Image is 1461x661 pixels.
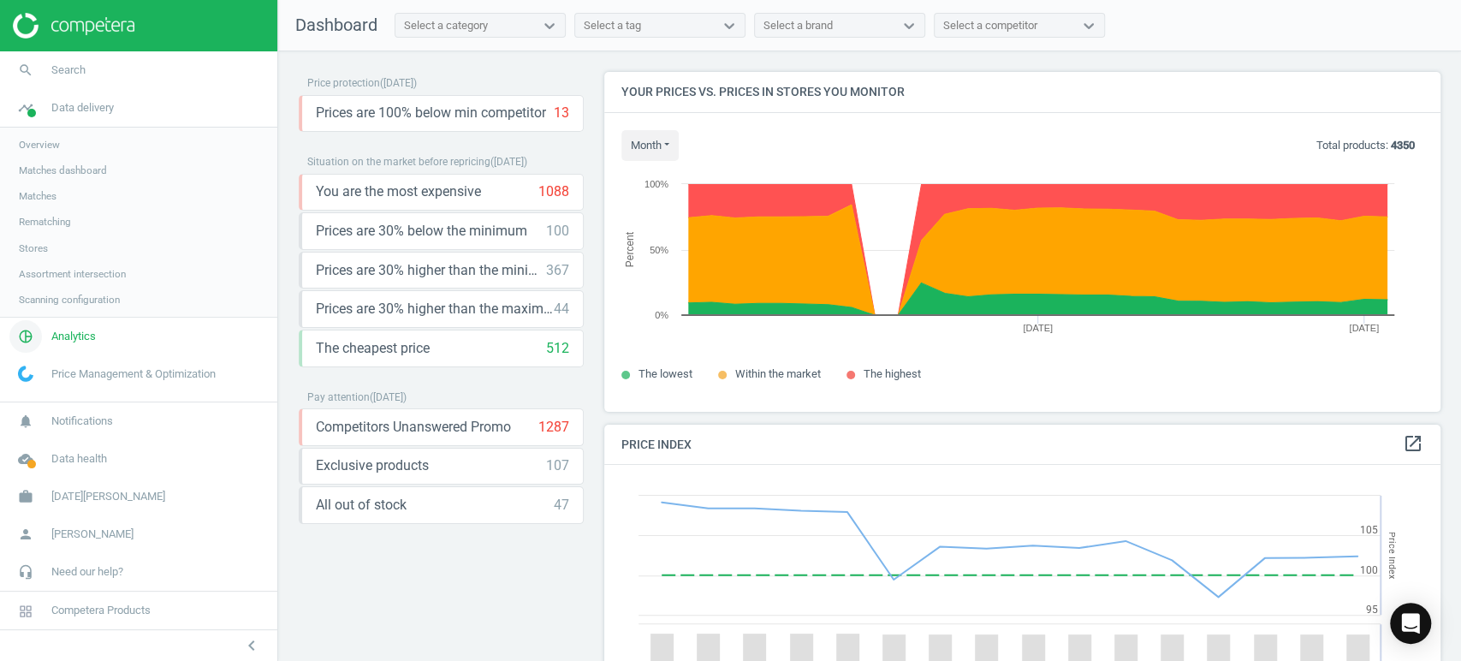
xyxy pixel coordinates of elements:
[51,329,96,344] span: Analytics
[546,261,569,280] div: 367
[241,635,262,656] i: chevron_left
[18,366,33,382] img: wGWNvw8QSZomAAAAABJRU5ErkJggg==
[943,18,1037,33] div: Select a competitor
[51,366,216,382] span: Price Management & Optimization
[51,414,113,429] span: Notifications
[735,367,821,380] span: Within the market
[1387,532,1398,579] tspan: Price Index
[51,564,123,580] span: Need our help?
[1366,604,1378,616] text: 95
[13,13,134,39] img: ajHJNr6hYgQAAAAASUVORK5CYII=
[19,189,56,203] span: Matches
[316,300,554,319] span: Prices are 30% higher than the maximal
[1403,433,1423,454] i: open_in_new
[546,222,569,241] div: 100
[538,418,569,437] div: 1287
[380,77,417,89] span: ( [DATE] )
[650,245,668,255] text: 50%
[1316,138,1415,153] p: Total products:
[316,261,546,280] span: Prices are 30% higher than the minimum
[763,18,833,33] div: Select a brand
[554,104,569,122] div: 13
[864,367,921,380] span: The highest
[604,425,1440,465] h4: Price Index
[307,156,490,168] span: Situation on the market before repricing
[9,518,42,551] i: person
[9,480,42,513] i: work
[316,418,511,437] span: Competitors Unanswered Promo
[316,339,430,358] span: The cheapest price
[404,18,488,33] div: Select a category
[623,231,635,267] tspan: Percent
[638,367,692,380] span: The lowest
[1349,323,1379,333] tspan: [DATE]
[9,556,42,588] i: headset_mic
[316,104,546,122] span: Prices are 100% below min competitor
[655,310,668,320] text: 0%
[554,496,569,515] div: 47
[19,267,126,281] span: Assortment intersection
[9,443,42,475] i: cloud_done
[295,15,377,35] span: Dashboard
[51,527,134,542] span: [PERSON_NAME]
[9,54,42,86] i: search
[19,138,60,152] span: Overview
[19,164,107,177] span: Matches dashboard
[9,320,42,353] i: pie_chart_outlined
[1391,139,1415,152] b: 4350
[644,179,668,189] text: 100%
[621,130,679,161] button: month
[51,489,165,504] span: [DATE][PERSON_NAME]
[51,603,151,618] span: Competera Products
[316,222,527,241] span: Prices are 30% below the minimum
[316,496,407,515] span: All out of stock
[370,391,407,403] span: ( [DATE] )
[307,77,380,89] span: Price protection
[51,63,86,78] span: Search
[307,391,370,403] span: Pay attention
[1403,433,1423,456] a: open_in_new
[19,241,48,255] span: Stores
[316,182,481,201] span: You are the most expensive
[584,18,641,33] div: Select a tag
[554,300,569,319] div: 44
[546,339,569,358] div: 512
[538,182,569,201] div: 1088
[604,72,1440,112] h4: Your prices vs. prices in stores you monitor
[1023,323,1053,333] tspan: [DATE]
[19,293,120,307] span: Scanning configuration
[316,456,429,475] span: Exclusive products
[19,215,71,229] span: Rematching
[9,405,42,438] i: notifications
[1360,564,1378,576] text: 100
[1390,603,1431,644] div: Open Intercom Messenger
[546,456,569,475] div: 107
[490,156,527,168] span: ( [DATE] )
[51,100,114,116] span: Data delivery
[51,451,107,467] span: Data health
[9,92,42,124] i: timeline
[1360,524,1378,536] text: 105
[230,634,273,657] button: chevron_left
